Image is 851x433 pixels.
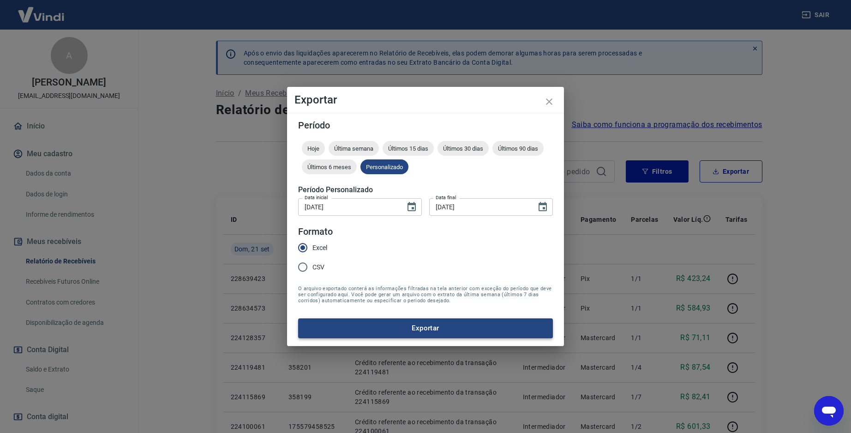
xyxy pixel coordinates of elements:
[402,198,421,216] button: Choose date, selected date is 21 de set de 2025
[302,159,357,174] div: Últimos 6 meses
[437,145,489,152] span: Últimos 30 dias
[329,145,379,152] span: Última semana
[492,145,544,152] span: Últimos 90 dias
[329,141,379,156] div: Última semana
[298,198,399,215] input: DD/MM/YYYY
[312,243,327,253] span: Excel
[298,225,333,238] legend: Formato
[538,91,560,113] button: close
[298,286,553,304] span: O arquivo exportado conterá as informações filtradas na tela anterior com exceção do período que ...
[298,185,553,195] h5: Período Personalizado
[383,145,434,152] span: Últimos 15 dias
[383,141,434,156] div: Últimos 15 dias
[437,141,489,156] div: Últimos 30 dias
[492,141,544,156] div: Últimos 90 dias
[294,94,557,105] h4: Exportar
[360,159,408,174] div: Personalizado
[302,141,325,156] div: Hoje
[533,198,552,216] button: Choose date, selected date is 21 de set de 2025
[429,198,530,215] input: DD/MM/YYYY
[302,164,357,171] span: Últimos 6 meses
[298,121,553,130] h5: Período
[302,145,325,152] span: Hoje
[814,396,844,426] iframe: Botão para abrir a janela de mensagens
[298,318,553,338] button: Exportar
[305,194,328,201] label: Data inicial
[360,164,408,171] span: Personalizado
[436,194,456,201] label: Data final
[312,262,324,272] span: CSV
